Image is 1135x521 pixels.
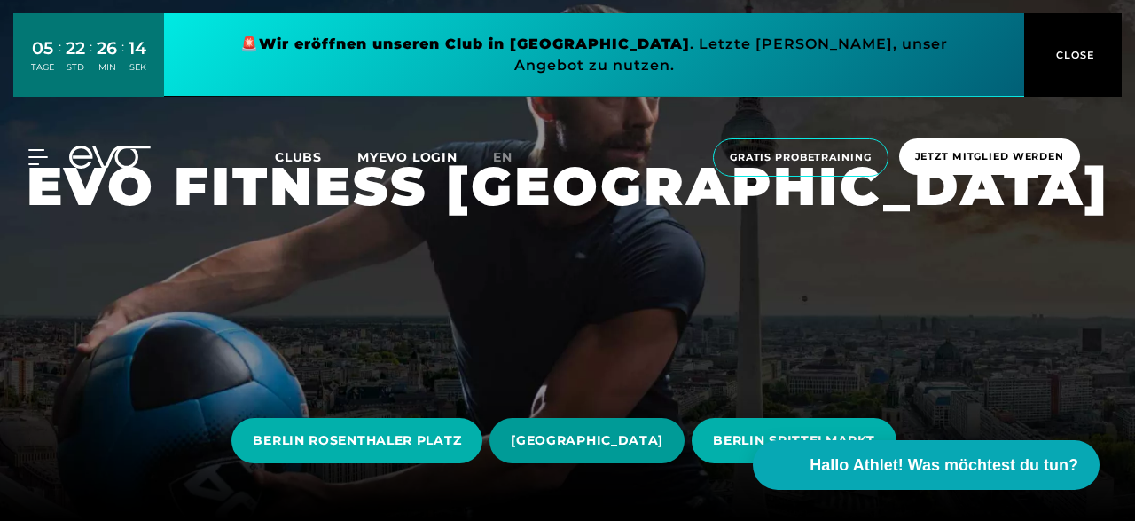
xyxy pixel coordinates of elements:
a: BERLIN SPITTELMARKT [692,405,903,477]
div: : [59,37,61,84]
div: MIN [97,61,117,74]
span: Hallo Athlet! Was möchtest du tun? [810,454,1078,478]
span: [GEOGRAPHIC_DATA] [511,431,663,450]
div: 14 [129,36,146,61]
span: BERLIN ROSENTHALER PLATZ [253,431,461,450]
a: MYEVO LOGIN [357,149,458,165]
span: Gratis Probetraining [730,150,872,165]
a: Gratis Probetraining [708,138,894,177]
div: : [121,37,124,84]
a: BERLIN ROSENTHALER PLATZ [231,405,489,477]
a: Jetzt Mitglied werden [894,138,1085,177]
a: [GEOGRAPHIC_DATA] [489,405,692,477]
a: en [493,147,534,168]
span: en [493,149,513,165]
div: 26 [97,36,117,61]
button: Hallo Athlet! Was möchtest du tun? [753,440,1100,490]
a: Clubs [275,148,357,165]
div: SEK [129,61,146,74]
span: BERLIN SPITTELMARKT [713,431,874,450]
div: STD [66,61,85,74]
span: Clubs [275,149,322,165]
div: 05 [31,36,54,61]
div: 22 [66,36,85,61]
span: Jetzt Mitglied werden [915,149,1064,164]
button: CLOSE [1024,13,1122,97]
div: : [90,37,92,84]
span: CLOSE [1052,47,1095,63]
div: TAGE [31,61,54,74]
